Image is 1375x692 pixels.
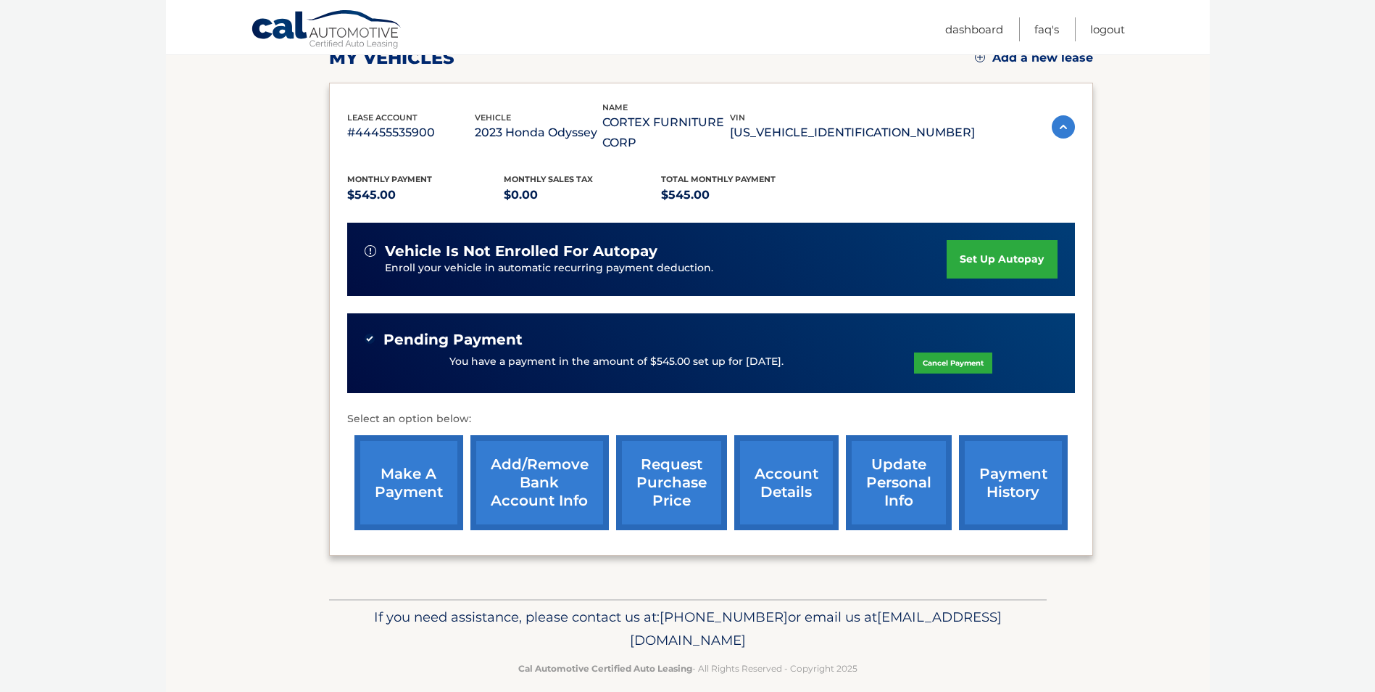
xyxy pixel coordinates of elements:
span: name [602,102,628,112]
span: vehicle is not enrolled for autopay [385,242,657,260]
a: make a payment [354,435,463,530]
a: Logout [1090,17,1125,41]
p: 2023 Honda Odyssey [475,123,602,143]
h2: my vehicles [329,47,454,69]
p: CORTEX FURNITURE CORP [602,112,730,153]
p: - All Rights Reserved - Copyright 2025 [338,661,1037,676]
a: account details [734,435,839,530]
p: You have a payment in the amount of $545.00 set up for [DATE]. [449,354,784,370]
span: [EMAIL_ADDRESS][DOMAIN_NAME] [630,609,1002,648]
p: Select an option below: [347,411,1075,428]
a: update personal info [846,435,952,530]
a: request purchase price [616,435,727,530]
a: Dashboard [945,17,1003,41]
a: set up autopay [947,240,1057,279]
a: FAQ's [1034,17,1059,41]
span: Monthly Payment [347,174,432,184]
span: [PHONE_NUMBER] [660,609,788,625]
p: $0.00 [504,185,661,205]
p: $545.00 [347,185,504,205]
p: Enroll your vehicle in automatic recurring payment deduction. [385,260,947,276]
a: Add a new lease [975,51,1093,65]
p: [US_VEHICLE_IDENTIFICATION_NUMBER] [730,123,975,143]
strong: Cal Automotive Certified Auto Leasing [518,663,692,674]
span: vin [730,112,745,123]
span: lease account [347,112,418,123]
a: payment history [959,435,1068,530]
img: add.svg [975,52,985,62]
a: Add/Remove bank account info [470,435,609,530]
p: #44455535900 [347,123,475,143]
img: accordion-active.svg [1052,115,1075,139]
a: Cancel Payment [914,353,992,374]
span: Total Monthly Payment [661,174,776,184]
a: Cal Automotive [251,9,403,52]
p: $545.00 [661,185,818,205]
span: Monthly sales Tax [504,174,593,184]
span: vehicle [475,112,511,123]
img: alert-white.svg [365,245,376,257]
img: check-green.svg [365,334,375,344]
p: If you need assistance, please contact us at: or email us at [338,606,1037,652]
span: Pending Payment [383,331,523,349]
